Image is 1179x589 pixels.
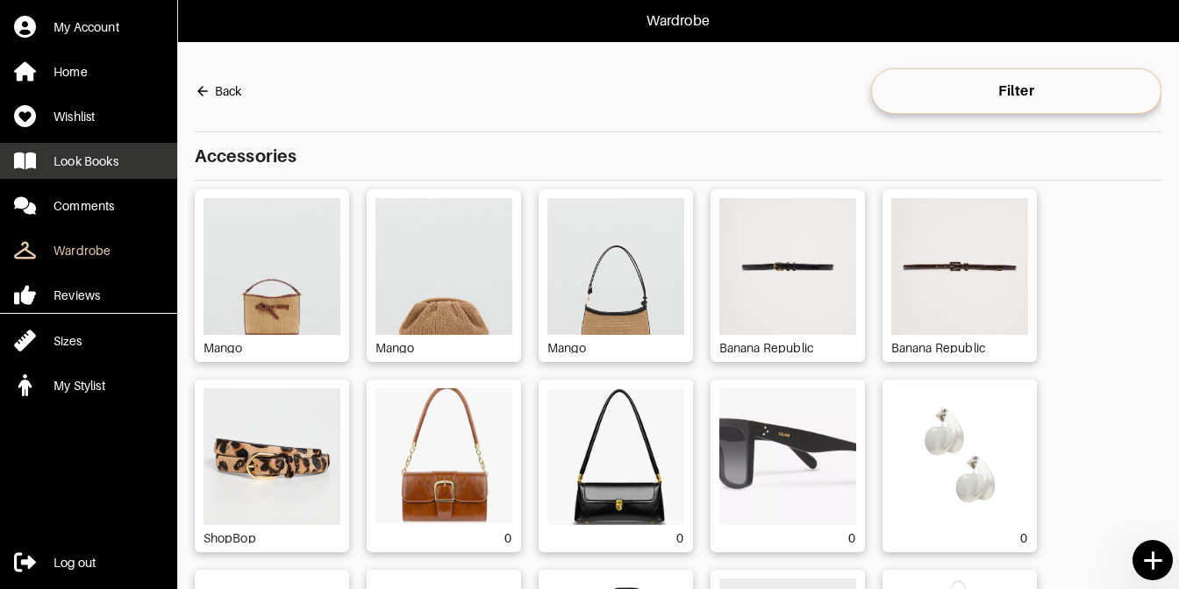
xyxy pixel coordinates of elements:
[504,529,511,543] div: 0
[547,388,684,525] img: gridImage
[719,198,856,335] img: gridImage
[54,197,114,215] div: Comments
[885,82,1147,100] span: Filter
[54,377,105,394] div: My Stylist
[547,198,684,335] img: gridImage
[719,388,856,525] img: gridImage
[375,198,512,335] img: gridImage
[54,63,88,81] div: Home
[54,287,100,304] div: Reviews
[547,339,596,353] div: Mango
[375,339,424,353] div: Mango
[676,529,683,543] div: 0
[54,332,82,350] div: Sizes
[54,242,111,259] div: Wardrobe
[195,74,241,109] button: Back
[215,82,241,100] div: Back
[54,153,118,170] div: Look Books
[204,198,340,335] img: gridImage
[375,388,512,525] img: gridImage
[204,529,265,543] div: ShopBop
[719,339,823,353] div: Banana Republic
[848,529,855,543] div: 0
[54,554,96,571] div: Log out
[871,68,1161,114] button: Filter
[204,388,340,525] img: gridImage
[891,198,1028,335] img: gridImage
[1020,529,1027,543] div: 0
[195,131,1161,181] p: Accessories
[204,339,252,353] div: Mango
[54,108,95,125] div: Wishlist
[54,18,119,36] div: My Account
[891,339,995,353] div: Banana Republic
[647,11,710,32] p: Wardrobe
[891,388,1028,525] img: gridImage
